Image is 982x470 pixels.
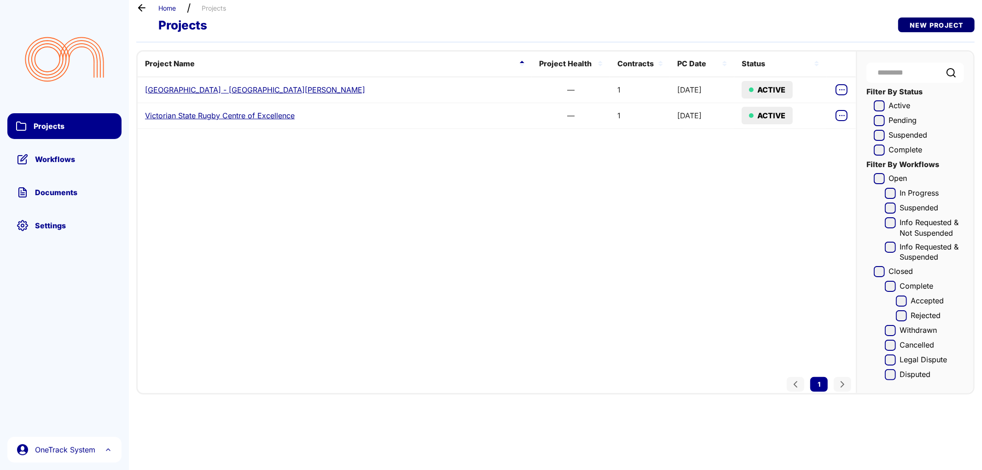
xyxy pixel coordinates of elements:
[670,77,744,103] td: [DATE]
[567,85,575,95] div: —
[35,445,98,455] span: OneTrack System
[35,155,112,164] span: Workflows
[900,242,964,262] label: Info Requested & Suspended
[617,58,654,69] span: Contracts
[900,340,936,350] label: Cancelled
[911,310,943,320] label: Rejected
[742,58,765,69] span: Status
[7,113,122,139] a: Projects
[145,58,195,69] span: Project Name
[610,103,684,129] td: 1
[670,103,744,129] td: [DATE]
[889,100,912,110] label: Active
[7,437,122,463] button: OneTrack System
[889,145,924,155] label: Complete
[889,115,919,125] label: Pending
[7,146,122,172] a: Workflows
[33,122,113,131] span: Projects
[900,325,939,335] label: Withdrawn
[900,203,941,213] label: Suspended
[757,110,785,121] div: ACTIVE
[911,296,946,306] label: Accepted
[899,21,975,29] span: New Project
[7,180,122,205] a: Documents
[866,87,964,97] div: Filter By Status
[145,110,295,121] a: Victorian State Rugby Centre of Excellence
[567,110,575,121] div: —
[158,3,176,13] a: Home
[757,85,785,95] div: ACTIVE
[35,188,112,197] span: Documents
[900,217,964,238] label: Info Requested & Not Suspended
[7,213,122,238] a: Settings
[900,188,941,198] label: In Progress
[35,221,112,230] span: Settings
[145,85,365,95] a: [GEOGRAPHIC_DATA] - [GEOGRAPHIC_DATA][PERSON_NAME]
[610,77,684,103] td: 1
[782,376,856,393] nav: Pagination Navigation
[889,266,915,276] label: Closed
[900,354,949,365] label: Legal Dispute
[900,369,933,379] label: Disputed
[889,130,930,140] label: Suspended
[889,173,909,183] label: Open
[900,281,936,291] label: Complete
[158,18,207,32] span: Projects
[810,377,828,392] button: Current Page, Page 1
[677,58,706,69] span: PC Date
[898,17,975,32] a: New Project
[866,159,964,169] div: Filter By Workflows
[539,58,592,69] span: Project Health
